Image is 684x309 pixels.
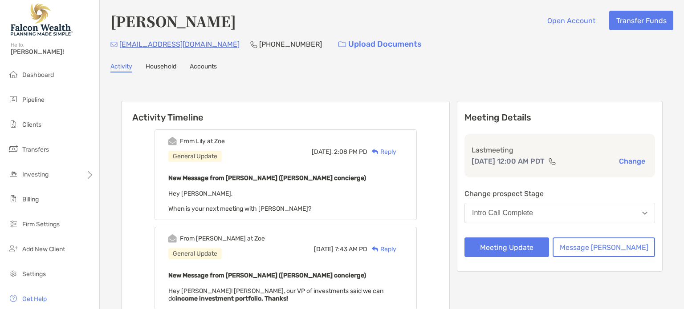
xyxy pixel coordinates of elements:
span: [DATE] [314,245,334,253]
button: Message [PERSON_NAME] [553,237,655,257]
button: Intro Call Complete [464,203,655,223]
span: Transfers [22,146,49,153]
img: Reply icon [372,246,379,252]
span: [PERSON_NAME]! [11,48,94,56]
p: [PHONE_NUMBER] [259,39,322,50]
span: Firm Settings [22,221,60,228]
span: Settings [22,270,46,278]
button: Transfer Funds [609,11,673,30]
div: General Update [168,248,222,259]
img: pipeline icon [8,94,19,104]
span: Dashboard [22,71,54,79]
button: Meeting Update [464,237,549,257]
p: [EMAIL_ADDRESS][DOMAIN_NAME] [119,39,240,50]
p: Meeting Details [464,112,655,123]
div: General Update [168,151,222,162]
span: Investing [22,171,49,178]
span: Add New Client [22,245,65,253]
img: settings icon [8,268,19,279]
div: Reply [367,245,396,254]
span: 7:43 AM PD [335,245,367,253]
img: Phone Icon [250,41,257,48]
h6: Activity Timeline [122,101,449,123]
img: Email Icon [110,42,118,47]
a: Household [146,63,176,72]
span: Hey [PERSON_NAME]! [PERSON_NAME], our VP of investments said we can do [168,287,383,302]
b: New Message from [PERSON_NAME] ([PERSON_NAME] concierge) [168,174,366,182]
img: billing icon [8,193,19,204]
img: firm-settings icon [8,218,19,229]
img: button icon [338,41,346,48]
div: Reply [367,147,396,157]
img: investing icon [8,169,19,179]
img: add_new_client icon [8,243,19,254]
span: Clients [22,121,41,128]
img: get-help icon [8,293,19,304]
p: [DATE] 12:00 AM PDT [472,156,545,167]
a: Upload Documents [333,35,427,54]
a: Accounts [190,63,217,72]
div: From [PERSON_NAME] at Zoe [180,235,265,242]
img: Event icon [168,234,177,243]
span: Billing [22,196,39,203]
button: Change [616,157,648,166]
img: clients icon [8,119,19,129]
strong: income investment portfolio. Thanks! [175,295,288,302]
img: Open dropdown arrow [642,212,647,215]
img: Reply icon [372,149,379,155]
b: New Message from [PERSON_NAME] ([PERSON_NAME] concierge) [168,272,366,279]
span: Get Help [22,295,47,303]
span: [DATE], [312,148,333,156]
p: Last meeting [472,144,648,156]
span: 2:08 PM PD [334,148,367,156]
img: transfers icon [8,144,19,154]
span: Hey [PERSON_NAME], When is your next meeting with [PERSON_NAME]? [168,190,311,213]
button: Open Account [540,11,602,30]
h4: [PERSON_NAME] [110,11,236,31]
div: Intro Call Complete [472,209,533,217]
p: Change prospect Stage [464,188,655,199]
a: Activity [110,63,132,72]
img: Event icon [168,137,177,145]
span: Pipeline [22,96,45,104]
img: Falcon Wealth Planning Logo [11,4,73,36]
img: communication type [548,158,556,165]
img: dashboard icon [8,69,19,80]
div: From Lily at Zoe [180,137,225,145]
